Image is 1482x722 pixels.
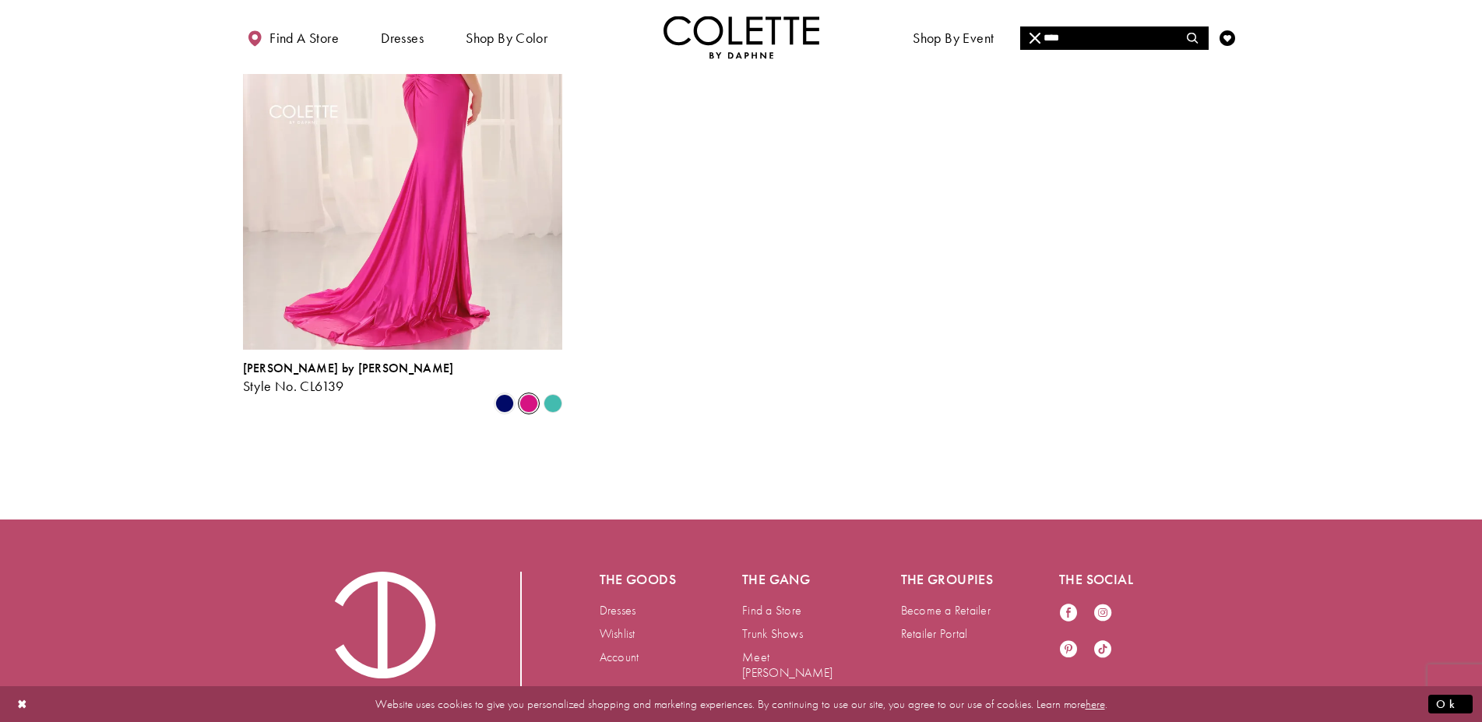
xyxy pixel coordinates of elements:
input: Search [1020,26,1208,50]
a: Check Wishlist [1216,16,1239,58]
i: Sapphire [495,394,514,413]
a: Visit our Pinterest - Opens in new tab [1059,639,1078,660]
a: Visit our TikTok - Opens in new tab [1093,639,1112,660]
a: Wishlist [600,625,635,642]
p: Website uses cookies to give you personalized shopping and marketing experiences. By continuing t... [112,693,1370,714]
span: Style No. CL6139 [243,377,344,395]
h5: The groupies [901,572,998,587]
a: Become a Retailer [901,602,991,618]
h5: The social [1059,572,1156,587]
span: Find a store [269,30,339,46]
span: Dresses [381,30,424,46]
span: Shop By Event [913,30,994,46]
span: Shop By Event [909,16,998,58]
button: Submit Dialog [1428,694,1473,713]
img: Colette by Daphne [664,16,819,58]
i: Turquoise [544,394,562,413]
span: Dresses [377,16,428,58]
div: Colette by Daphne Style No. CL6139 [243,361,454,394]
i: Fuchsia [519,394,538,413]
button: Submit Search [1178,26,1208,50]
h5: The goods [600,572,681,587]
ul: Follow us [1051,595,1135,668]
a: Find a Store [742,602,801,618]
a: here [1086,696,1105,711]
h5: The gang [742,572,839,587]
span: Shop by color [466,30,547,46]
a: Visit our Instagram - Opens in new tab [1093,603,1112,624]
button: Close Search [1020,26,1051,50]
span: [PERSON_NAME] by [PERSON_NAME] [243,360,454,376]
a: Toggle search [1181,16,1205,58]
a: Meet [PERSON_NAME] [742,649,833,681]
button: Close Dialog [9,690,36,717]
div: Search form [1020,26,1209,50]
a: Dresses [600,602,636,618]
a: Retailer Portal [901,625,968,642]
a: Trunk Shows [742,625,803,642]
span: Shop by color [462,16,551,58]
a: Visit Home Page [664,16,819,58]
a: Account [600,649,639,665]
a: Meet the designer [1033,16,1148,58]
a: Visit our Facebook - Opens in new tab [1059,603,1078,624]
a: Find a store [243,16,343,58]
